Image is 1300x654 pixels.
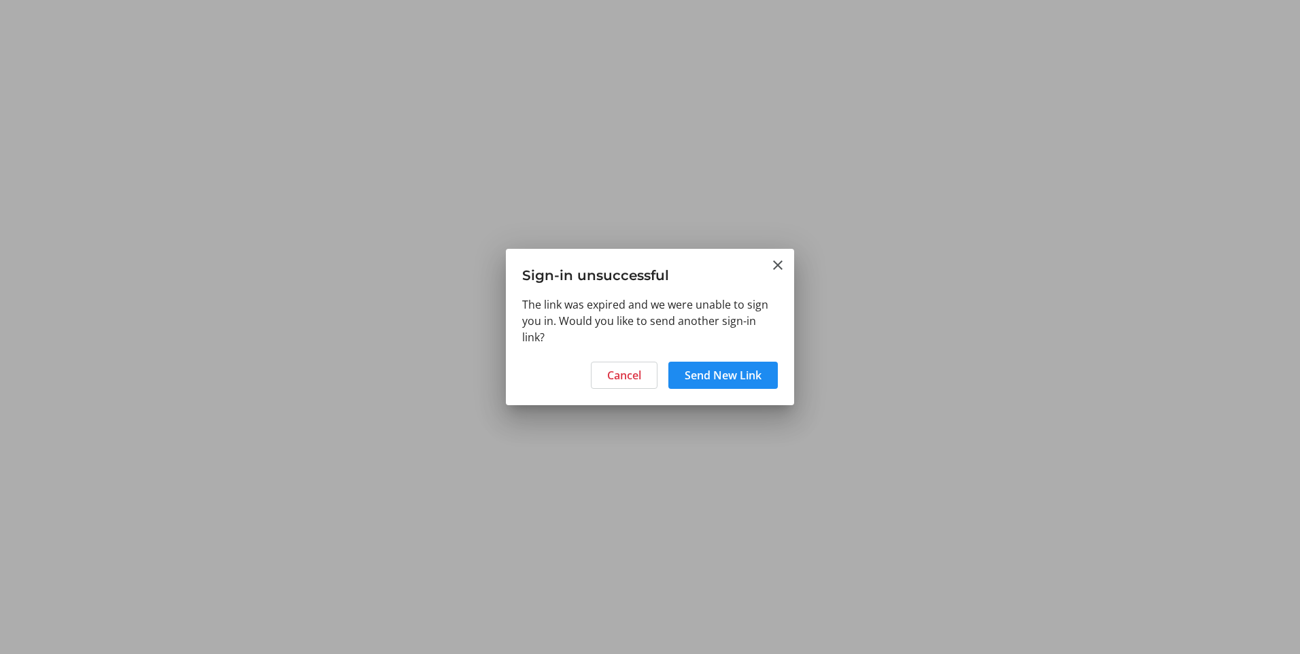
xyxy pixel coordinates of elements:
[770,257,786,273] button: Close
[591,362,657,389] button: Cancel
[685,367,762,383] span: Send New Link
[506,249,794,296] h3: Sign-in unsuccessful
[668,362,778,389] button: Send New Link
[607,367,641,383] span: Cancel
[506,296,794,354] div: The link was expired and we were unable to sign you in. Would you like to send another sign-in link?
